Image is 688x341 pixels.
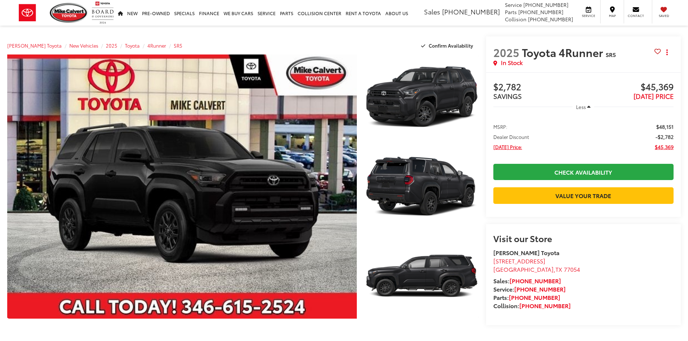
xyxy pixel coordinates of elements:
span: 77054 [564,265,580,273]
img: 2025 Toyota 4Runner SR5 [4,53,360,320]
a: Toyota [125,42,140,49]
span: $45,369 [655,143,674,150]
span: $48,151 [656,123,674,130]
span: Confirm Availability [429,42,473,49]
span: , [493,265,580,273]
a: [PHONE_NUMBER] [519,301,571,310]
span: Dealer Discount [493,133,529,140]
img: 2025 Toyota 4Runner SR5 [363,232,480,320]
span: [PHONE_NUMBER] [442,7,500,16]
span: [DATE] Price: [493,143,522,150]
span: Toyota 4Runner [522,44,606,60]
a: Value Your Trade [493,187,674,204]
a: Check Availability [493,164,674,180]
span: [PHONE_NUMBER] [528,16,573,23]
strong: Collision: [493,301,571,310]
span: MSRP: [493,123,507,130]
strong: Service: [493,285,566,293]
span: Collision [505,16,527,23]
span: $2,782 [493,82,584,93]
span: SR5 [606,50,616,58]
img: Mike Calvert Toyota [50,3,88,23]
a: Expand Photo 3 [365,233,479,319]
a: New Vehicles [69,42,98,49]
span: Map [604,13,620,18]
a: Expand Photo 0 [7,54,357,319]
button: Actions [661,46,674,58]
span: Sales [424,7,440,16]
span: [PHONE_NUMBER] [523,1,568,8]
h2: Visit our Store [493,233,674,243]
span: Service [580,13,597,18]
span: 2025 [493,44,519,60]
span: [STREET_ADDRESS] [493,257,545,265]
a: Expand Photo 2 [365,144,479,229]
button: Less [572,100,594,113]
span: [PHONE_NUMBER] [518,8,563,16]
span: -$2,782 [655,133,674,140]
a: 2025 [106,42,117,49]
span: Less [576,104,586,110]
span: SAVINGS [493,91,522,101]
a: [PHONE_NUMBER] [514,285,566,293]
span: In Stock [501,58,523,67]
a: [PERSON_NAME] Toyota [7,42,62,49]
span: Service [505,1,522,8]
span: Contact [628,13,644,18]
strong: Parts: [493,293,560,301]
span: [DATE] PRICE [633,91,674,101]
a: [STREET_ADDRESS] [GEOGRAPHIC_DATA],TX 77054 [493,257,580,273]
strong: Sales: [493,276,561,285]
img: 2025 Toyota 4Runner SR5 [363,53,480,141]
a: [PHONE_NUMBER] [509,293,560,301]
strong: [PERSON_NAME] Toyota [493,248,559,257]
a: Expand Photo 1 [365,54,479,140]
span: Saved [656,13,672,18]
a: [PHONE_NUMBER] [510,276,561,285]
button: Confirm Availability [417,39,479,52]
img: 2025 Toyota 4Runner SR5 [363,143,480,230]
span: dropdown dots [666,49,668,55]
span: TX [555,265,562,273]
span: Parts [505,8,517,16]
a: 4Runner [147,42,166,49]
span: $45,369 [583,82,674,93]
a: SR5 [174,42,182,49]
span: [GEOGRAPHIC_DATA] [493,265,554,273]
